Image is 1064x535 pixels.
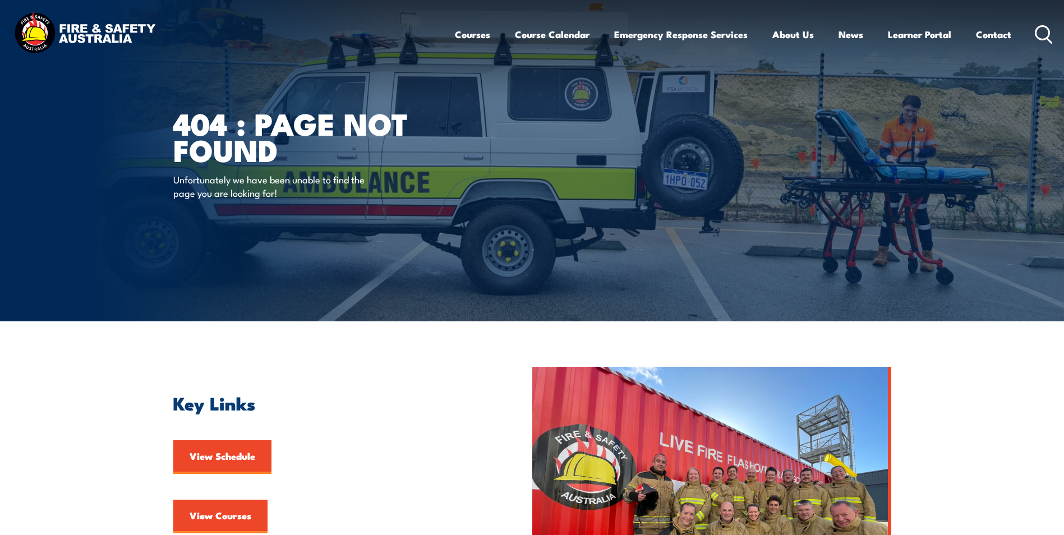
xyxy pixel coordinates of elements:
[614,20,748,49] a: Emergency Response Services
[888,20,951,49] a: Learner Portal
[173,500,268,533] a: View Courses
[173,173,378,199] p: Unfortunately we have been unable to find the page you are looking for!
[173,395,481,411] h2: Key Links
[515,20,589,49] a: Course Calendar
[772,20,814,49] a: About Us
[455,20,490,49] a: Courses
[976,20,1011,49] a: Contact
[173,110,450,162] h1: 404 : Page Not Found
[173,440,271,474] a: View Schedule
[839,20,863,49] a: News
